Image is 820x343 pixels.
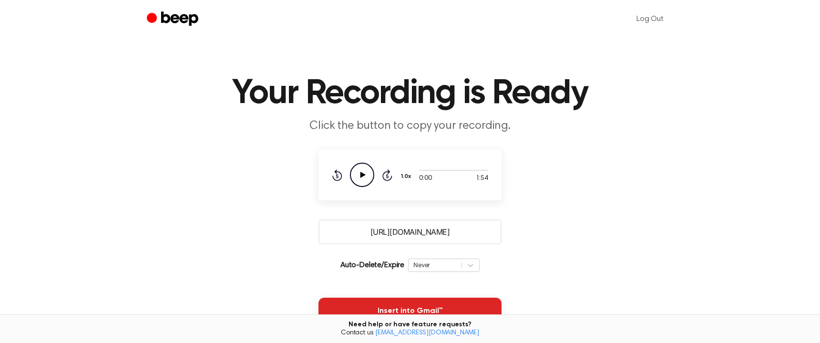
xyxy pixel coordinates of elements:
[413,260,457,270] div: Never
[476,174,488,184] span: 1:54
[419,174,431,184] span: 0:00
[6,329,814,338] span: Contact us
[147,10,201,29] a: Beep
[166,76,654,111] h1: Your Recording is Ready
[340,260,404,271] p: Auto-Delete/Expire
[227,118,593,134] p: Click the button to copy your recording.
[375,330,479,336] a: [EMAIL_ADDRESS][DOMAIN_NAME]
[627,8,673,31] a: Log Out
[400,168,415,185] button: 1.0x
[318,298,502,324] button: Insert into Gmail™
